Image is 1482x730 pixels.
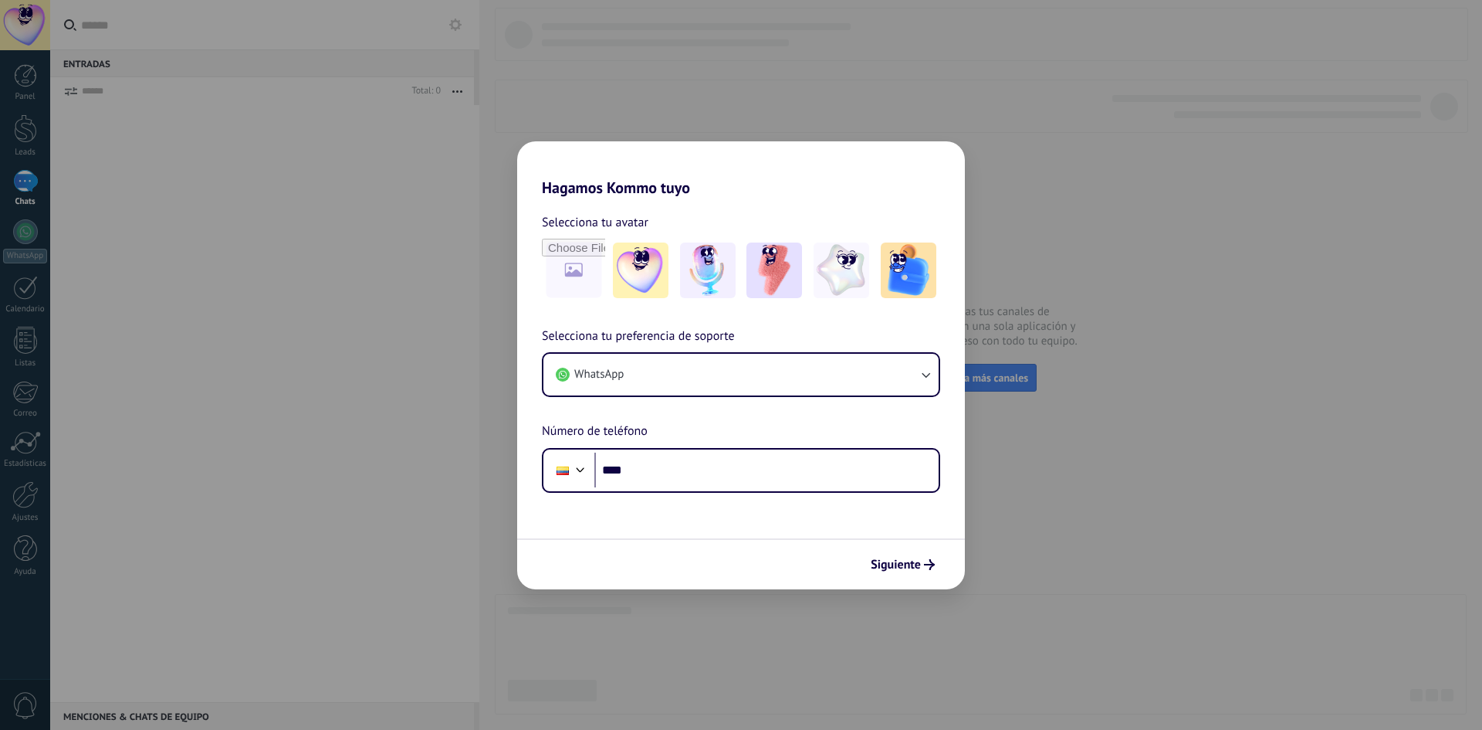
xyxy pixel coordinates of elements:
[517,141,965,197] h2: Hagamos Kommo tuyo
[542,327,735,347] span: Selecciona tu preferencia de soporte
[864,552,942,578] button: Siguiente
[871,559,921,570] span: Siguiente
[881,243,936,298] img: -5.jpeg
[548,454,577,487] div: Ecuador: + 593
[543,354,939,396] button: WhatsApp
[574,367,624,382] span: WhatsApp
[542,212,648,233] span: Selecciona tu avatar
[542,422,648,442] span: Número de teléfono
[814,243,869,298] img: -4.jpeg
[680,243,736,298] img: -2.jpeg
[613,243,668,298] img: -1.jpeg
[746,243,802,298] img: -3.jpeg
